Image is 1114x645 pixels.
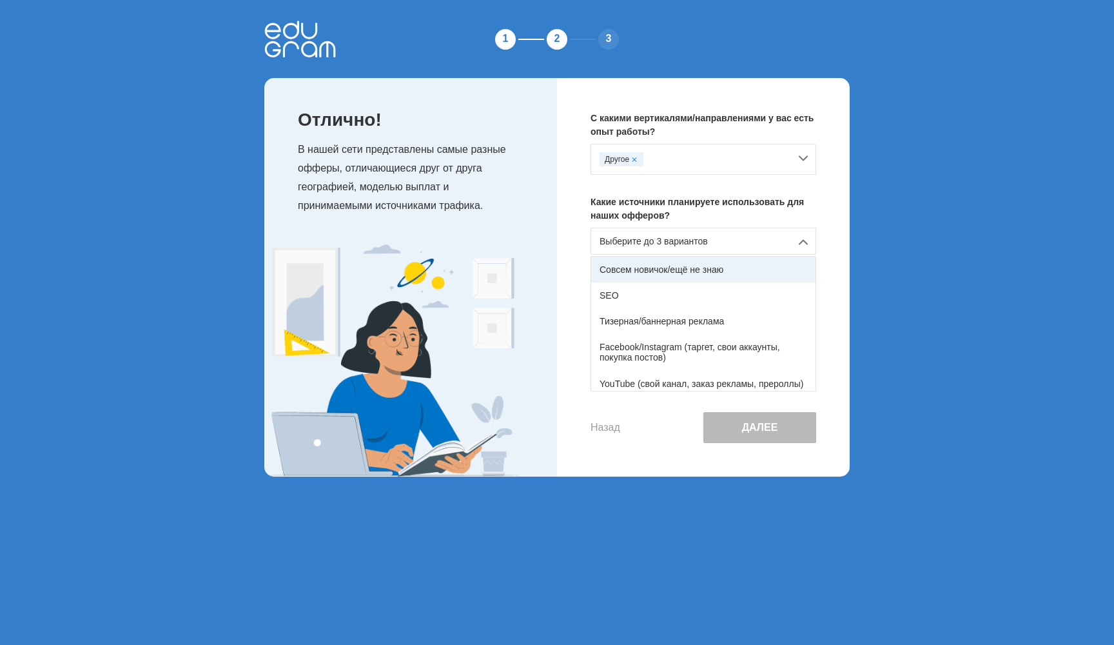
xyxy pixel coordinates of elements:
button: Назад [591,422,620,433]
div: Другое [600,152,643,166]
img: Expert Image [264,244,522,477]
p: В нашей сети представлены самые разные офферы, отличающиеся друг от друга географией, моделью вып... [298,141,531,215]
div: SEO [591,283,816,308]
p: Отлично! [298,112,531,128]
div: YouTube (свой канал, заказ рекламы, прероллы) [591,371,816,397]
div: 1 [493,26,518,52]
div: 2 [544,26,570,52]
div: 3 [596,26,621,52]
button: Далее [703,412,816,443]
p: Какие источники планируете использовать для наших офферов? [591,195,816,223]
div: Facebook/Instagram (таргет, свои аккаунты, покупка постов) [591,334,816,370]
div: Совсем новичок/ещё не знаю [591,257,816,283]
p: С какими вертикалями/направлениями у вас есть опыт работы? [591,112,816,139]
div: Выберите до 3 вариантов [591,228,816,255]
div: Тизерная/баннерная реклама [591,308,816,334]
